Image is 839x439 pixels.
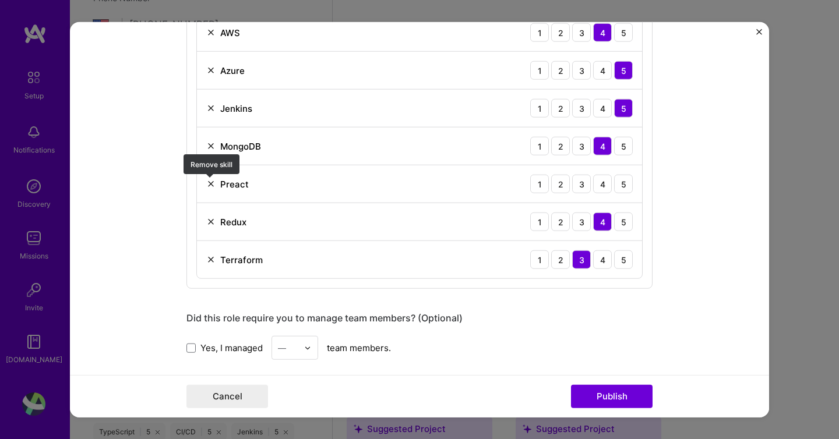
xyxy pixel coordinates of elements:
[220,253,263,265] div: Terraform
[200,341,263,353] span: Yes, I managed
[551,137,570,155] div: 2
[206,217,216,226] img: Remove
[186,312,653,324] div: Did this role require you to manage team members? (Optional)
[614,61,633,80] div: 5
[530,23,549,42] div: 1
[304,344,311,351] img: drop icon
[593,137,612,155] div: 4
[220,215,246,228] div: Redux
[572,137,591,155] div: 3
[593,23,612,42] div: 4
[614,137,633,155] div: 5
[593,250,612,269] div: 4
[206,255,216,264] img: Remove
[614,23,633,42] div: 5
[572,213,591,231] div: 3
[593,175,612,193] div: 4
[206,66,216,75] img: Remove
[530,61,549,80] div: 1
[551,250,570,269] div: 2
[186,384,268,408] button: Cancel
[593,61,612,80] div: 4
[530,137,549,155] div: 1
[530,175,549,193] div: 1
[206,28,216,37] img: Remove
[571,384,653,408] button: Publish
[530,250,549,269] div: 1
[220,64,245,76] div: Azure
[220,102,252,114] div: Jenkins
[614,250,633,269] div: 5
[530,99,549,118] div: 1
[756,29,762,41] button: Close
[614,175,633,193] div: 5
[551,175,570,193] div: 2
[572,61,591,80] div: 3
[551,61,570,80] div: 2
[186,336,653,360] div: team members.
[530,213,549,231] div: 1
[206,104,216,113] img: Remove
[206,179,216,189] img: Remove
[572,175,591,193] div: 3
[614,99,633,118] div: 5
[220,26,240,38] div: AWS
[551,23,570,42] div: 2
[572,250,591,269] div: 3
[551,213,570,231] div: 2
[220,178,249,190] div: Preact
[206,141,216,151] img: Remove
[572,23,591,42] div: 3
[593,99,612,118] div: 4
[220,140,261,152] div: MongoDB
[278,342,286,354] div: —
[593,213,612,231] div: 4
[551,99,570,118] div: 2
[572,99,591,118] div: 3
[614,213,633,231] div: 5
